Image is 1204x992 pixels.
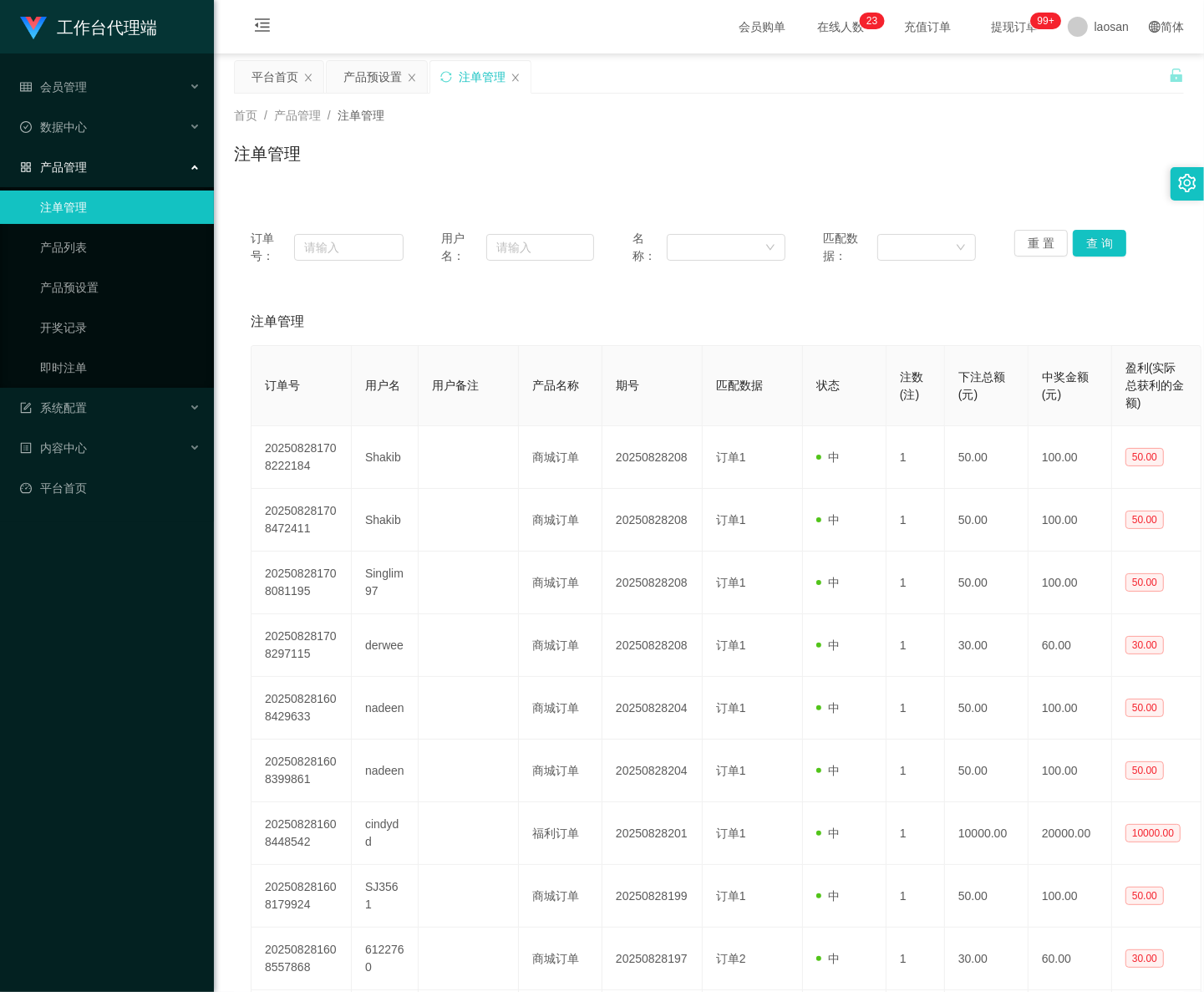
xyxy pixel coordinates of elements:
i: 图标: sync [440,71,452,83]
span: 首页 [234,109,257,122]
span: 下注总额(元) [958,370,1005,401]
span: 10000.00 [1125,824,1181,842]
i: 图标: menu-fold [234,1,291,54]
p: 3 [872,13,878,29]
td: 100.00 [1029,489,1112,552]
i: 图标: global [1149,21,1161,33]
p: 2 [866,13,872,29]
span: 订单1 [716,450,746,464]
a: 即时注单 [40,351,201,384]
i: 图标: close [407,73,417,83]
input: 请输入 [486,234,595,261]
td: nadeen [352,677,419,740]
td: Shakib [352,489,419,552]
span: 用户名： [442,230,486,265]
td: 20250828208 [602,489,703,552]
td: 商城订单 [519,865,602,928]
td: 60.00 [1029,614,1112,677]
i: 图标: form [20,402,32,414]
span: 订单1 [716,827,746,840]
i: 图标: close [303,73,313,83]
span: 中 [816,576,840,589]
td: 100.00 [1029,552,1112,614]
span: 充值订单 [896,21,959,33]
sup: 23 [860,13,884,29]
span: 会员管理 [20,80,87,94]
h1: 工作台代理端 [57,1,157,54]
span: 产品管理 [20,160,87,174]
td: 50.00 [945,426,1029,489]
td: 20250828201 [602,802,703,865]
td: nadeen [352,740,419,802]
span: 用户备注 [432,379,479,392]
span: 中 [816,638,840,652]
span: 注数(注) [900,370,923,401]
span: 在线人数 [809,21,872,33]
a: 产品列表 [40,231,201,264]
span: 中 [816,764,840,777]
span: 匹配数据 [716,379,763,392]
td: 1 [886,802,945,865]
td: 1 [886,489,945,552]
span: 订单1 [716,638,746,652]
span: 内容中心 [20,441,87,455]
span: 提现订单 [983,21,1046,33]
td: 1 [886,614,945,677]
a: 工作台代理端 [20,20,157,33]
span: 中 [816,889,840,903]
td: 30.00 [945,614,1029,677]
div: 平台首页 [251,61,298,93]
span: 中 [816,513,840,527]
span: 中 [816,701,840,715]
td: 30.00 [945,928,1029,990]
td: 20250828199 [602,865,703,928]
td: 商城订单 [519,426,602,489]
td: 50.00 [945,489,1029,552]
td: 20250828204 [602,740,703,802]
span: 30.00 [1125,636,1164,654]
span: 中奖金额(元) [1042,370,1089,401]
span: 注单管理 [251,312,304,332]
span: 订单号 [265,379,300,392]
span: 产品名称 [532,379,579,392]
span: 盈利(实际总获利的金额) [1125,361,1184,410]
td: 100.00 [1029,426,1112,489]
td: 20250828208 [602,426,703,489]
td: 1 [886,426,945,489]
i: 图标: down [765,242,775,254]
td: 202508281708472411 [251,489,352,552]
td: 1 [886,740,945,802]
td: 100.00 [1029,677,1112,740]
h1: 注单管理 [234,141,301,166]
td: 20250828208 [602,614,703,677]
span: 订单1 [716,701,746,715]
span: 中 [816,827,840,840]
td: 100.00 [1029,865,1112,928]
td: 202508281608399861 [251,740,352,802]
button: 重 置 [1014,230,1068,257]
i: 图标: check-circle-o [20,121,32,133]
td: Shakib [352,426,419,489]
img: logo.9652507e.png [20,17,47,40]
td: 商城订单 [519,489,602,552]
span: 订单号： [251,230,294,265]
span: 订单1 [716,764,746,777]
span: 30.00 [1125,949,1164,968]
td: 202508281708222184 [251,426,352,489]
span: 50.00 [1125,761,1164,780]
a: 开奖记录 [40,311,201,344]
i: 图标: close [511,73,521,83]
a: 产品预设置 [40,271,201,304]
sup: 993 [1031,13,1061,29]
td: cindydd [352,802,419,865]
span: 系统配置 [20,401,87,415]
input: 请输入 [294,234,404,261]
td: 20250828208 [602,552,703,614]
span: 中 [816,450,840,464]
td: 20250828197 [602,928,703,990]
td: 1 [886,865,945,928]
i: 图标: profile [20,442,32,454]
td: 60.00 [1029,928,1112,990]
td: 1 [886,928,945,990]
td: 福利订单 [519,802,602,865]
